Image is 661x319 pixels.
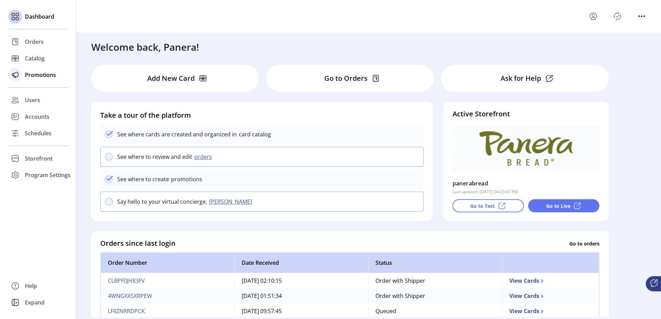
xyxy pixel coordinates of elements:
[25,12,54,21] span: Dashboard
[453,178,488,189] p: panerabread
[25,96,40,104] span: Users
[234,252,368,273] th: Date Received
[25,38,44,46] span: Orders
[470,202,495,210] p: Go to Test
[25,154,53,163] span: Storefront
[117,153,192,161] p: See where to review and edit
[502,288,599,303] td: View Cards
[234,288,368,303] td: [DATE] 01:51:34
[25,113,49,121] span: Accounts
[502,273,599,288] td: View Cards
[502,303,599,319] td: View Cards
[368,252,502,273] th: Status
[25,54,45,62] span: Catalog
[368,273,502,288] td: Order with Shipper
[453,109,599,119] h4: Active Storefront
[101,273,234,288] td: CLBPF0JH83FV
[25,71,56,79] span: Promotions
[234,303,368,319] td: [DATE] 09:57:45
[237,130,271,138] p: card catalog
[91,40,199,54] h3: Welcome back, Panera!
[612,11,623,22] button: Publisher Panel
[569,240,599,247] p: Go to orders
[101,288,234,303] td: 4WNGXX5XRPEW
[101,252,234,273] th: Order Number
[100,238,176,249] h4: Orders since last login
[207,197,256,206] button: [PERSON_NAME]
[192,153,216,161] button: orders
[147,73,195,84] p: Add New Card
[636,11,647,22] button: menu
[501,73,541,84] p: Ask for Help
[101,303,234,319] td: LFIIZNRRDPCK
[117,175,169,183] p: See where to create
[368,303,502,319] td: Queued
[324,73,367,84] p: Go to Orders
[25,282,37,290] span: Help
[25,129,52,137] span: Schedules
[234,273,368,288] td: [DATE] 02:10:15
[588,11,599,22] button: menu
[546,202,570,210] p: Go to Live
[25,171,71,179] span: Program Settings
[100,110,423,120] h4: Take a tour of the platform
[453,189,518,195] p: Last updated: [DATE] 04:23:47 PM
[368,288,502,303] td: Order with Shipper
[25,298,45,307] span: Expand
[117,197,207,206] p: Say hello to your virtual concierge,
[169,175,202,183] p: promotions
[117,130,237,138] p: See where cards are created and organized in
